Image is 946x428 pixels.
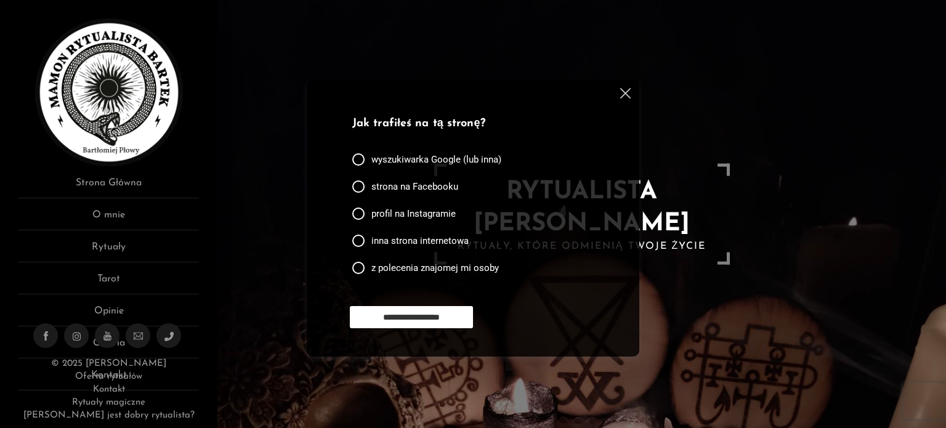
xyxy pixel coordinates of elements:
a: Opinie [18,304,199,326]
span: strona na Facebooku [371,180,458,193]
span: z polecenia znajomej mi osoby [371,262,499,274]
a: Kontakt [93,385,125,394]
span: profil na Instagramie [371,208,456,220]
img: cross.svg [620,88,631,99]
a: [PERSON_NAME] jest dobry rytualista? [23,411,195,420]
a: Rytuały [18,240,199,262]
a: Tarot [18,272,199,294]
span: wyszukiwarka Google (lub inna) [371,153,501,166]
img: Rytualista Bartek [35,18,183,166]
a: O mnie [18,208,199,230]
a: Rytuały magiczne [72,398,145,407]
span: inna strona internetowa [371,235,469,247]
a: Oferta rytuałów [75,372,142,381]
a: Strona Główna [18,176,199,198]
p: Jak trafiłeś na tą stronę? [352,116,589,132]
